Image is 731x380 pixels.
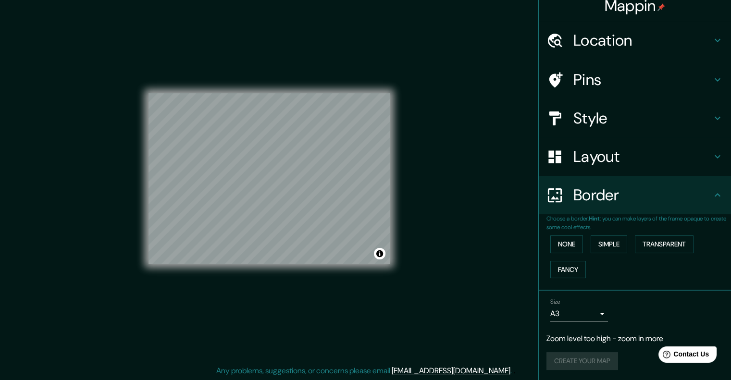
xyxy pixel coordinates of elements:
button: Toggle attribution [374,248,385,259]
button: Transparent [635,235,694,253]
h4: Border [573,185,712,205]
label: Size [550,298,560,306]
p: Choose a border. : you can make layers of the frame opaque to create some cool effects. [546,214,731,232]
h4: Location [573,31,712,50]
div: Layout [539,137,731,176]
div: . [512,365,513,377]
h4: Style [573,109,712,128]
iframe: Help widget launcher [645,343,720,369]
p: Zoom level too high - zoom in more [546,333,723,344]
img: pin-icon.png [657,3,665,11]
h4: Pins [573,70,712,89]
div: A3 [550,306,608,321]
h4: Layout [573,147,712,166]
button: None [550,235,583,253]
p: Any problems, suggestions, or concerns please email . [216,365,512,377]
div: Pins [539,61,731,99]
button: Fancy [550,261,586,279]
div: Style [539,99,731,137]
canvas: Map [149,93,390,264]
a: [EMAIL_ADDRESS][DOMAIN_NAME] [392,366,510,376]
button: Simple [591,235,627,253]
div: Border [539,176,731,214]
div: . [513,365,515,377]
div: Location [539,21,731,60]
b: Hint [589,215,600,222]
